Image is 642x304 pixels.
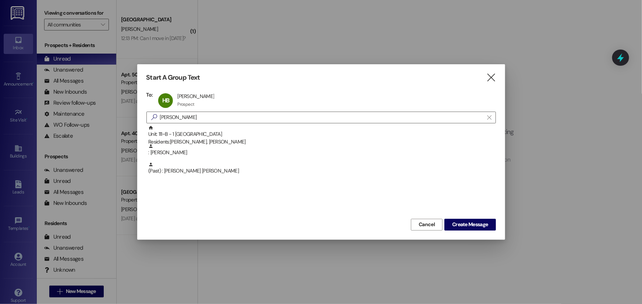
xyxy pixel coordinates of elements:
[148,113,160,121] i: 
[148,144,496,156] div: : [PERSON_NAME]
[146,125,496,144] div: Unit: 111~B - 1 [GEOGRAPHIC_DATA]Residents:[PERSON_NAME], [PERSON_NAME]
[146,73,200,82] h3: Start A Group Text
[146,144,496,162] div: : [PERSON_NAME]
[177,101,194,107] div: Prospect
[484,112,496,123] button: Clear text
[160,112,484,123] input: Search for any contact or apartment
[148,125,496,146] div: Unit: 111~B - 1 [GEOGRAPHIC_DATA]
[177,93,214,99] div: [PERSON_NAME]
[444,219,496,231] button: Create Message
[148,138,496,146] div: Residents: [PERSON_NAME], [PERSON_NAME]
[148,162,496,175] div: (Past) : [PERSON_NAME] [PERSON_NAME]
[146,162,496,180] div: (Past) : [PERSON_NAME] [PERSON_NAME]
[486,74,496,82] i: 
[146,91,153,98] h3: To:
[419,221,435,228] span: Cancel
[411,219,443,231] button: Cancel
[162,97,169,104] span: HB
[452,221,488,228] span: Create Message
[487,115,492,120] i: 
